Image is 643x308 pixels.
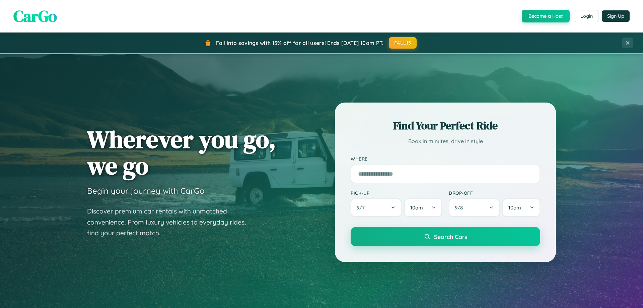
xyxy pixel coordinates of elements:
[404,198,442,217] button: 10am
[602,10,630,22] button: Sign Up
[351,118,540,133] h2: Find Your Perfect Ride
[455,204,466,211] span: 9 / 8
[522,10,570,22] button: Become a Host
[87,126,276,179] h1: Wherever you go, we go
[389,37,417,49] button: FALL15
[351,156,540,162] label: Where
[410,204,423,211] span: 10am
[434,233,467,240] span: Search Cars
[449,190,540,196] label: Drop-off
[351,227,540,246] button: Search Cars
[13,5,57,27] span: CarGo
[351,198,402,217] button: 9/7
[449,198,500,217] button: 9/8
[357,204,368,211] span: 9 / 7
[351,190,442,196] label: Pick-up
[216,40,384,46] span: Fall into savings with 15% off for all users! Ends [DATE] 10am PT.
[575,10,598,22] button: Login
[87,206,255,239] p: Discover premium car rentals with unmatched convenience. From luxury vehicles to everyday rides, ...
[87,186,205,196] h3: Begin your journey with CarGo
[351,136,540,146] p: Book in minutes, drive in style
[502,198,540,217] button: 10am
[508,204,521,211] span: 10am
